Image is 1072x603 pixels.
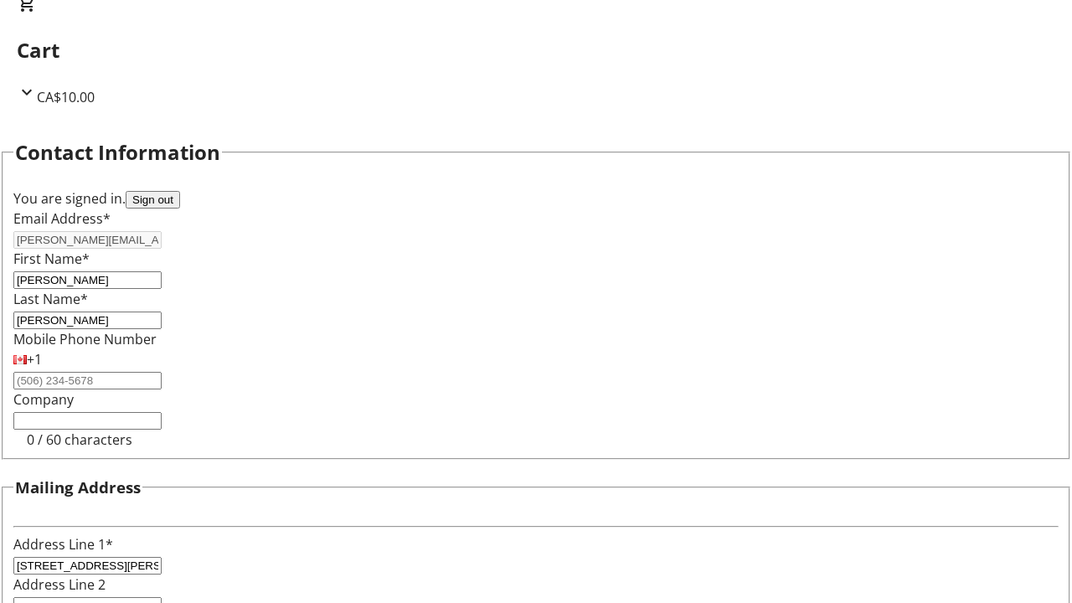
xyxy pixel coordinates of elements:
label: First Name* [13,250,90,268]
label: Address Line 2 [13,575,106,594]
label: Mobile Phone Number [13,330,157,348]
label: Company [13,390,74,409]
h3: Mailing Address [15,476,141,499]
input: Address [13,557,162,575]
label: Address Line 1* [13,535,113,554]
h2: Contact Information [15,137,220,167]
input: (506) 234-5678 [13,372,162,389]
span: CA$10.00 [37,88,95,106]
label: Email Address* [13,209,111,228]
button: Sign out [126,191,180,209]
label: Last Name* [13,290,88,308]
h2: Cart [17,35,1055,65]
div: You are signed in. [13,188,1059,209]
tr-character-limit: 0 / 60 characters [27,430,132,449]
